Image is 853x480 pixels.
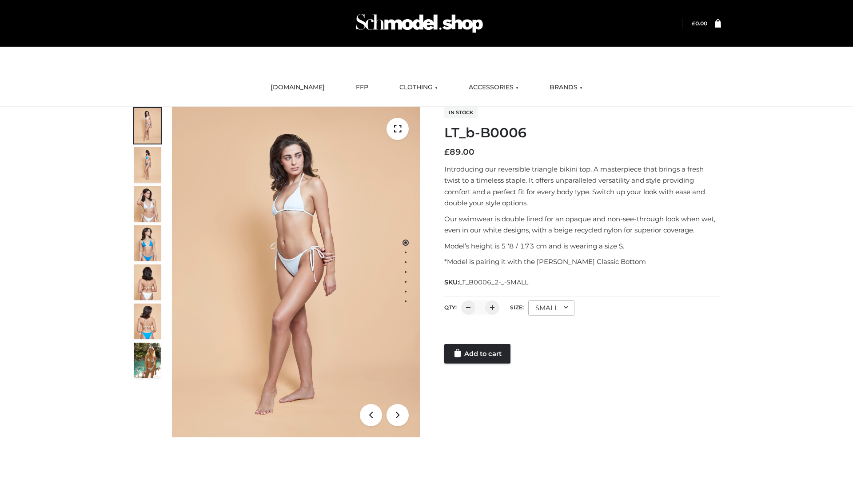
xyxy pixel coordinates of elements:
[134,147,161,183] img: ArielClassicBikiniTop_CloudNine_AzureSky_OW114ECO_2-scaled.jpg
[444,213,721,236] p: Our swimwear is double lined for an opaque and non-see-through look when wet, even in our white d...
[172,107,420,437] img: ArielClassicBikiniTop_CloudNine_AzureSky_OW114ECO_1
[264,78,331,97] a: [DOMAIN_NAME]
[444,107,478,118] span: In stock
[393,78,444,97] a: CLOTHING
[353,6,486,41] img: Schmodel Admin 964
[462,78,525,97] a: ACCESSORIES
[349,78,375,97] a: FFP
[134,343,161,378] img: Arieltop_CloudNine_AzureSky2.jpg
[692,20,695,27] span: £
[444,125,721,141] h1: LT_b-B0006
[528,300,574,316] div: SMALL
[134,225,161,261] img: ArielClassicBikiniTop_CloudNine_AzureSky_OW114ECO_4-scaled.jpg
[444,344,510,364] a: Add to cart
[543,78,589,97] a: BRANDS
[510,304,524,311] label: Size:
[134,108,161,144] img: ArielClassicBikiniTop_CloudNine_AzureSky_OW114ECO_1-scaled.jpg
[444,256,721,268] p: *Model is pairing it with the [PERSON_NAME] Classic Bottom
[444,147,474,157] bdi: 89.00
[444,240,721,252] p: Model’s height is 5 ‘8 / 173 cm and is wearing a size S.
[459,278,528,286] span: LT_B0006_2-_-SMALL
[134,186,161,222] img: ArielClassicBikiniTop_CloudNine_AzureSky_OW114ECO_3-scaled.jpg
[692,20,707,27] a: £0.00
[134,304,161,339] img: ArielClassicBikiniTop_CloudNine_AzureSky_OW114ECO_8-scaled.jpg
[444,277,529,288] span: SKU:
[444,147,450,157] span: £
[444,164,721,209] p: Introducing our reversible triangle bikini top. A masterpiece that brings a fresh twist to a time...
[134,264,161,300] img: ArielClassicBikiniTop_CloudNine_AzureSky_OW114ECO_7-scaled.jpg
[444,304,457,311] label: QTY:
[692,20,707,27] bdi: 0.00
